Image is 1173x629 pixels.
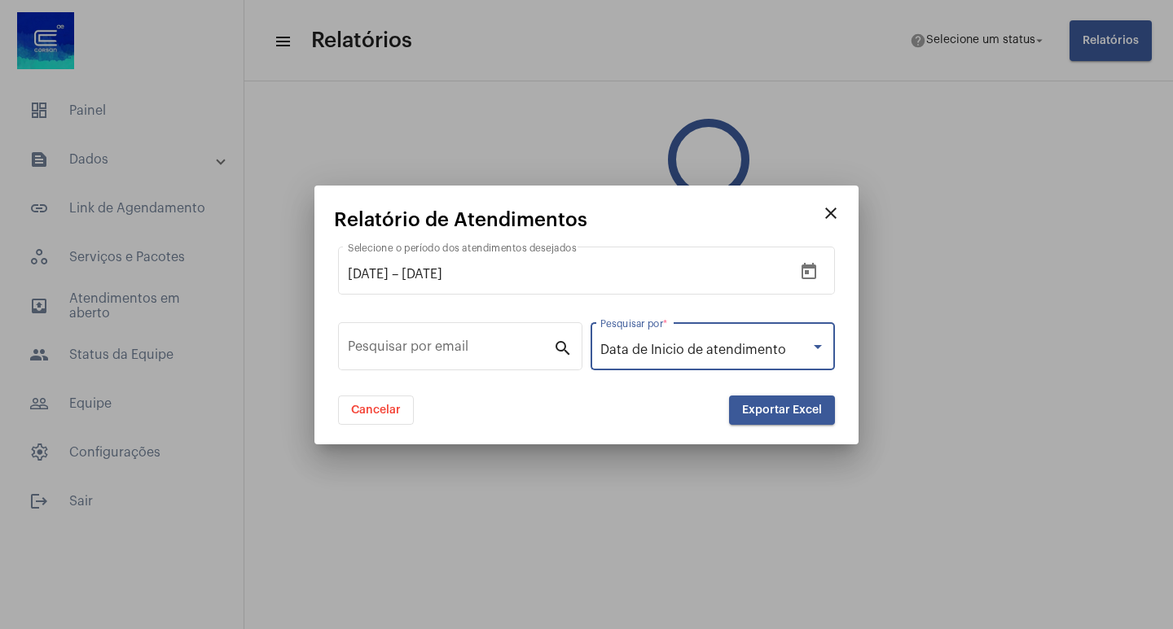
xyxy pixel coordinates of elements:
[821,203,841,223] mat-icon: close
[392,267,398,282] span: –
[742,404,822,416] span: Exportar Excel
[334,209,815,230] mat-card-title: Relatório de Atendimentos
[348,267,389,282] input: Data de início
[793,256,825,288] button: Open calendar
[338,395,414,425] button: Cancelar
[351,404,401,416] span: Cancelar
[729,395,835,425] button: Exportar Excel
[348,343,553,357] input: Pesquisar por email
[600,343,786,356] span: Data de Inicio de atendimento
[402,267,621,282] input: Data do fim
[553,338,573,357] mat-icon: search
